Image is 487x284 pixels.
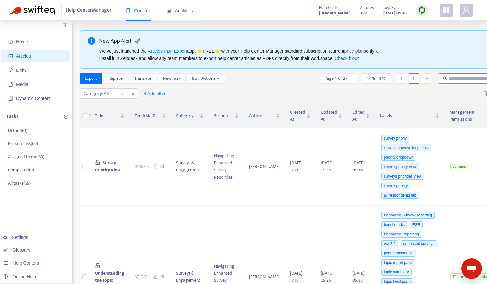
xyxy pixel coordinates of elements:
span: all respondents tab [381,192,419,199]
span: 413839 ... [135,163,151,170]
span: [DATE] 11:21 [290,159,302,174]
p: Broken links ( 69 ) [8,140,38,147]
span: Content [126,8,150,13]
p: Assigned to me ( 69 ) [8,153,44,160]
span: Links [16,68,27,73]
span: Enhanced Reporting [381,231,421,238]
span: Help Centers [13,261,39,266]
p: All tasks ( 69 ) [8,180,31,187]
th: Title [90,104,129,128]
span: appstore [442,6,450,14]
span: topic report page [381,259,415,266]
strong: [DOMAIN_NAME] [319,10,350,17]
span: Media [16,82,28,87]
span: info-circle [88,37,95,45]
span: [DATE] 09:36 [321,159,333,174]
span: Title [95,112,119,119]
p: Tasks [6,113,19,121]
span: search [443,76,447,81]
img: sync.dc5367851b00ba804db3.png [418,6,426,14]
span: area-chart [167,8,171,13]
p: Completed ( 0 ) [8,167,34,173]
span: [DATE] 17:18 [290,270,302,284]
th: Zendesk ID [129,104,171,128]
span: Updated At [321,109,337,123]
span: Translate [134,75,151,82]
span: Help Center [319,4,340,11]
th: Created At [285,104,315,128]
button: Bulk Actionsdown [187,73,225,84]
span: topic summary [381,269,412,276]
button: Replace [103,73,128,84]
span: Export [85,75,97,82]
span: down [217,77,220,80]
span: Zendesk ID [135,112,161,119]
span: 371083 ... [135,273,151,280]
span: user [462,6,470,14]
th: Category [171,104,209,128]
span: file-image [8,82,13,87]
span: Admins [450,163,468,170]
span: link [8,68,13,72]
span: enhanced surveys [401,240,437,247]
span: Survey Priority View [95,159,121,174]
span: container [8,96,13,101]
span: lock [95,160,100,165]
a: Online Help [3,274,36,279]
span: [DATE] 09:36 [352,159,365,174]
span: down [89,113,93,117]
strong: [DATE] 09:46 [383,10,407,17]
span: Replace [108,75,123,82]
span: [DATE] 09:25 [321,270,333,284]
div: 1 [409,73,419,84]
th: Labels [375,104,444,128]
span: Help Center Manager [66,4,111,16]
th: Edited At [347,104,375,128]
th: Section [209,104,244,128]
span: Articles [16,53,31,59]
span: [DATE] 09:25 [352,270,365,284]
span: survey prioriy [381,135,409,142]
span: Created At [290,109,305,123]
span: book [126,8,130,13]
a: price plans [344,49,366,54]
span: viewing surveys by priori... [381,144,432,151]
span: Articles [360,4,374,11]
span: peer benchmarks [381,250,416,257]
a: Glossary [3,247,30,252]
th: Updated At [315,104,347,128]
span: right [424,76,429,81]
span: ESR [410,221,423,228]
span: home [8,40,13,44]
a: [DOMAIN_NAME] [319,9,350,17]
span: Last Sync [383,4,400,11]
strong: 392 [360,10,367,17]
button: Export [80,73,102,84]
span: account-book [8,54,13,58]
b: FREE [202,49,214,54]
span: Bulk Actions [192,75,220,82]
th: Author [244,104,285,128]
span: Enhanced Survey Reporting [381,212,435,219]
span: close [129,90,137,98]
span: Dynamic Content [16,96,50,101]
span: left [399,76,403,81]
span: + Add filter [144,90,166,97]
a: Settings [3,235,28,240]
span: Author [249,112,275,119]
p: Default ( 0 ) [8,127,27,134]
span: Home [16,39,28,44]
td: Surveys & Engagement [171,128,209,206]
img: Swifteq [10,6,55,15]
span: Category [176,112,199,119]
span: Analytics [167,8,193,13]
a: Articles PDF Export [148,49,187,54]
span: Labels [380,112,434,119]
span: Edited At [352,109,365,123]
span: lock [95,263,100,268]
span: plus-circle [64,115,68,119]
a: Check it out! [335,56,360,61]
iframe: Button to launch messaging window [461,258,482,279]
span: survey priority [381,182,411,189]
button: New Task [158,73,186,84]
